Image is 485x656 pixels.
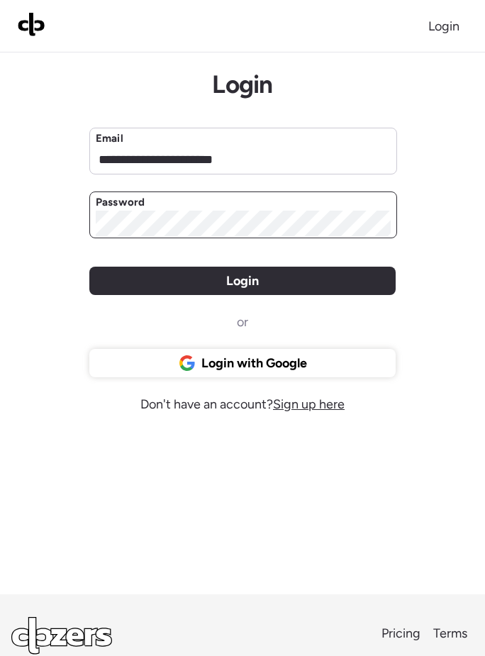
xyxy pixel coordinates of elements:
span: Terms [433,626,467,641]
img: Logo [17,11,45,38]
span: Login [226,271,259,291]
span: Login with Google [201,353,307,373]
span: Sign up here [273,396,345,412]
span: Login [428,18,459,34]
a: Terms [433,623,474,643]
label: Email [96,130,123,147]
span: Don't have an account? [140,394,345,414]
span: or [237,312,248,332]
img: Logo Light [11,617,112,655]
a: Pricing [381,623,422,643]
h1: Login [212,70,273,99]
span: Pricing [381,626,420,641]
label: Password [96,194,145,211]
